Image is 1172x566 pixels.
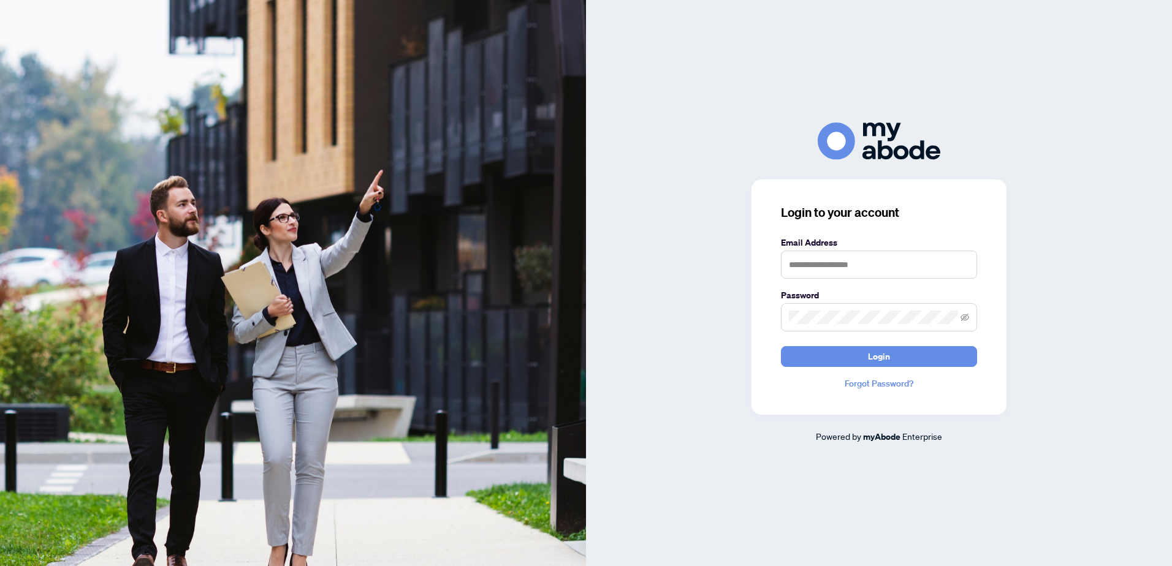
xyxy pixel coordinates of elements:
h3: Login to your account [781,204,977,221]
label: Password [781,289,977,302]
label: Email Address [781,236,977,249]
img: ma-logo [818,123,940,160]
a: myAbode [863,430,900,443]
span: Powered by [816,431,861,442]
a: Forgot Password? [781,377,977,390]
span: eye-invisible [961,313,969,322]
span: Enterprise [902,431,942,442]
button: Login [781,346,977,367]
span: Login [868,347,890,366]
